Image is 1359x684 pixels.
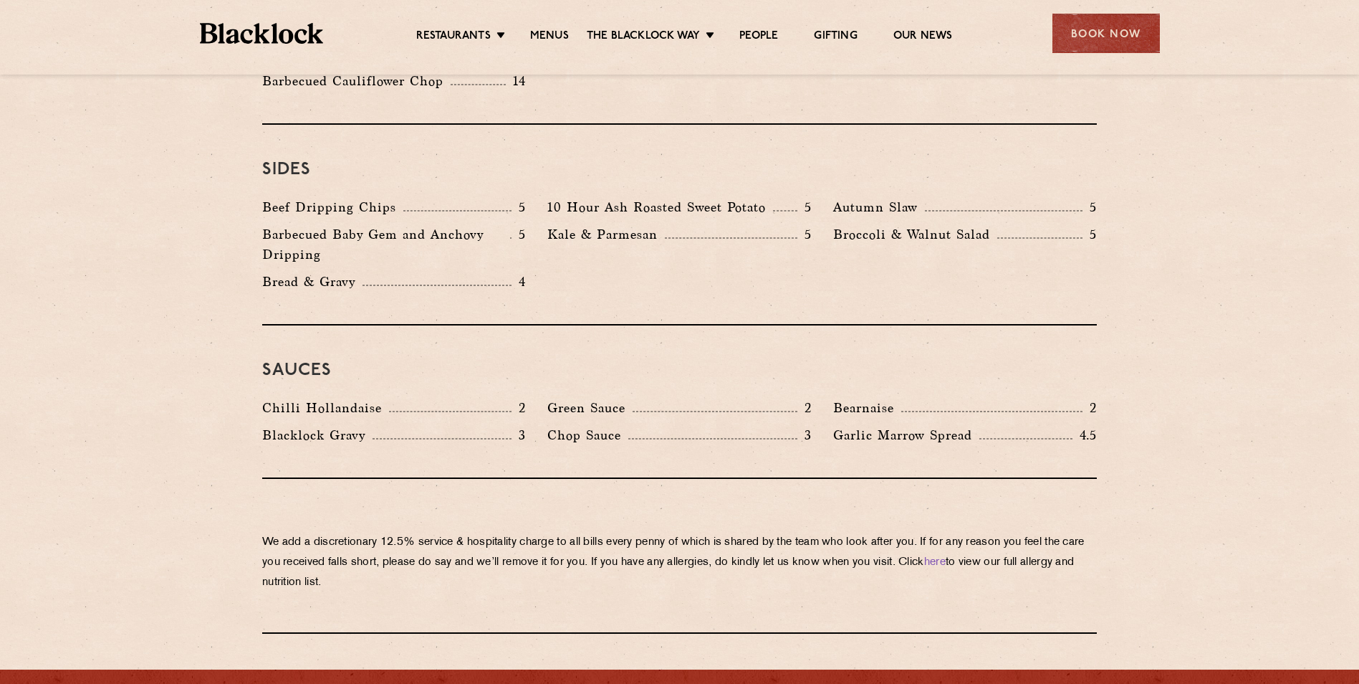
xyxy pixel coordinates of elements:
p: 3 [797,426,812,445]
p: 3 [512,426,526,445]
img: BL_Textured_Logo-footer-cropped.svg [200,23,324,44]
p: Chop Sauce [547,425,628,445]
p: Broccoli & Walnut Salad [833,224,997,244]
p: We add a discretionary 12.5% service & hospitality charge to all bills every penny of which is sh... [262,533,1097,593]
p: Chilli Hollandaise [262,398,389,418]
p: Kale & Parmesan [547,224,665,244]
p: Bearnaise [833,398,901,418]
a: Our News [893,29,953,45]
p: 2 [1082,399,1097,417]
p: Autumn Slaw [833,197,925,217]
p: 5 [512,198,526,217]
p: 5 [1082,198,1097,217]
p: 4 [512,272,526,291]
p: Barbecued Baby Gem and Anchovy Dripping [262,224,510,265]
p: 5 [512,225,526,244]
p: 4.5 [1072,426,1097,445]
a: People [739,29,778,45]
h3: Sauces [262,361,1097,380]
p: Barbecued Cauliflower Chop [262,71,451,91]
p: Bread & Gravy [262,272,362,292]
a: Restaurants [416,29,491,45]
p: 5 [797,225,812,244]
p: Garlic Marrow Spread [833,425,979,445]
p: 5 [1082,225,1097,244]
p: 10 Hour Ash Roasted Sweet Potato [547,197,773,217]
div: Book Now [1052,14,1160,53]
p: Beef Dripping Chips [262,197,403,217]
a: Menus [530,29,569,45]
p: 5 [797,198,812,217]
p: 2 [797,399,812,417]
p: Blacklock Gravy [262,425,373,445]
a: here [924,557,946,568]
h3: Sides [262,161,1097,179]
p: 14 [506,72,527,90]
a: Gifting [814,29,857,45]
a: The Blacklock Way [587,29,700,45]
p: Green Sauce [547,398,633,418]
p: 2 [512,399,526,417]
